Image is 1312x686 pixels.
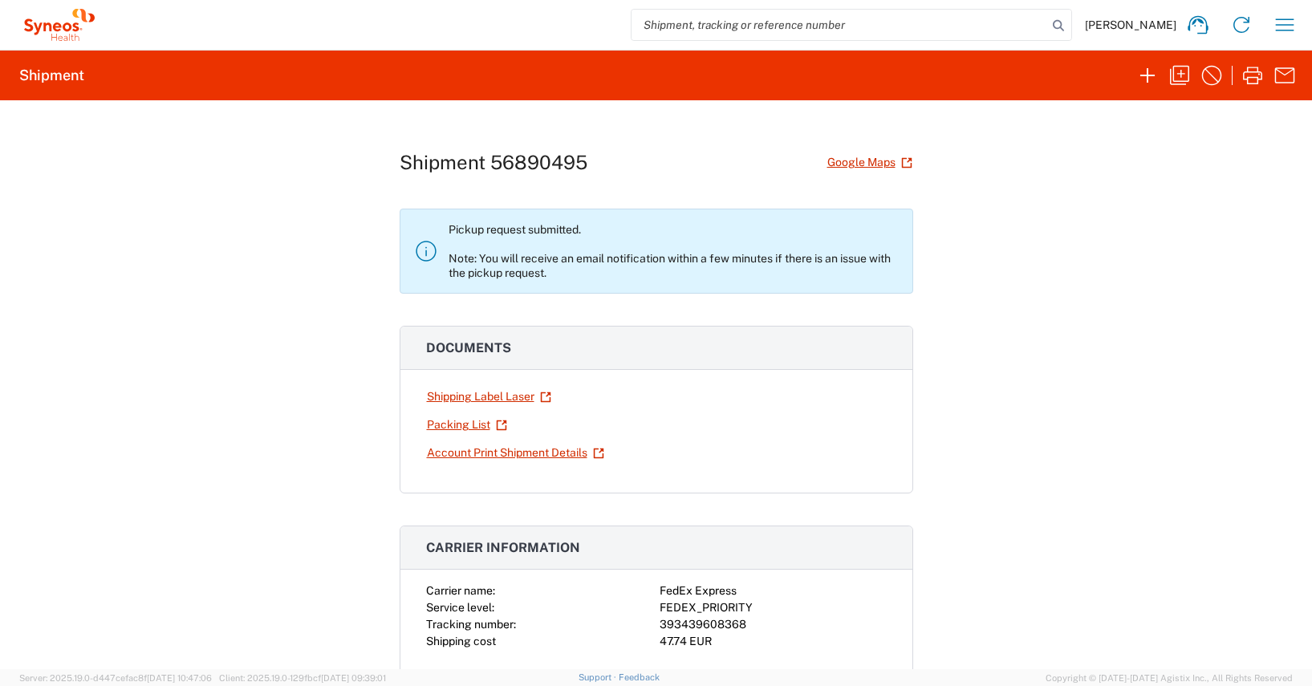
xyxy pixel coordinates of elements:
a: Account Print Shipment Details [426,439,605,467]
span: [DATE] 09:39:01 [321,673,386,683]
div: 47.74 EUR [660,633,887,650]
h1: Shipment 56890495 [400,151,587,174]
div: FEDEX_PRIORITY [660,599,887,616]
input: Shipment, tracking or reference number [632,10,1047,40]
p: Pickup request submitted. Note: You will receive an email notification within a few minutes if th... [449,222,900,280]
div: FedEx Express [660,582,887,599]
a: Shipping Label Laser [426,383,552,411]
div: 393439608368 [660,616,887,633]
span: Tracking number: [426,618,516,631]
span: Documents [426,340,511,355]
span: [DATE] 10:47:06 [147,673,212,683]
span: Server: 2025.19.0-d447cefac8f [19,673,212,683]
span: Client: 2025.19.0-129fbcf [219,673,386,683]
a: Feedback [619,672,660,682]
span: [PERSON_NAME] [1085,18,1176,32]
span: Service level: [426,601,494,614]
span: Copyright © [DATE]-[DATE] Agistix Inc., All Rights Reserved [1046,671,1293,685]
span: Shipping cost [426,635,496,647]
a: Google Maps [827,148,913,177]
a: Support [579,672,619,682]
a: Packing List [426,411,508,439]
span: Carrier name: [426,584,495,597]
h2: Shipment [19,66,84,85]
span: Carrier information [426,540,580,555]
